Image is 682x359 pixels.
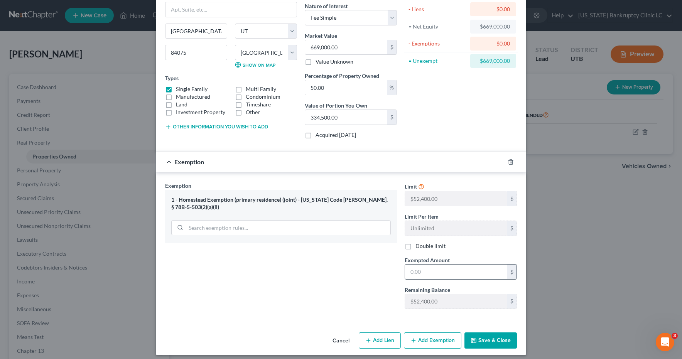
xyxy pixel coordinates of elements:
span: Limit [405,183,417,190]
div: $ [387,110,397,125]
div: $0.00 [476,5,510,13]
div: % [387,80,397,95]
div: - Liens [409,5,467,13]
label: Nature of Interest [305,2,348,10]
div: - Exemptions [409,40,467,47]
div: $669,000.00 [476,57,510,65]
label: Value of Portion You Own [305,101,367,110]
span: Exemption [165,182,191,189]
label: Value Unknown [316,58,353,66]
label: Timeshare [246,101,271,108]
div: $0.00 [476,40,510,47]
input: -- [405,191,507,206]
span: 3 [672,333,678,339]
a: Show on Map [235,62,275,68]
label: Remaining Balance [405,286,450,294]
button: Cancel [326,333,356,349]
button: Other information you wish to add [165,124,268,130]
input: Enter zip... [165,45,227,60]
label: Acquired [DATE] [316,131,356,139]
span: Exemption [174,158,204,165]
iframe: Intercom live chat [656,333,674,351]
input: Search exemption rules... [186,221,390,235]
label: Multi Family [246,85,276,93]
div: = Net Equity [409,23,467,30]
label: Percentage of Property Owned [305,72,379,80]
input: 0.00 [305,80,387,95]
button: Add Exemption [404,332,461,349]
input: Enter city... [165,24,227,39]
input: Apt, Suite, etc... [165,2,297,17]
label: Manufactured [176,93,210,101]
label: Condominium [246,93,280,101]
label: Types [165,74,179,82]
span: Exempted Amount [405,257,450,263]
div: $ [507,221,517,236]
input: 0.00 [305,40,387,55]
label: Limit Per Item [405,212,439,221]
div: 1 - Homestead Exemption (primary residence) (joint) - [US_STATE] Code [PERSON_NAME]. § 78B-5-503(... [171,196,391,211]
label: Investment Property [176,108,225,116]
div: $669,000.00 [476,23,510,30]
input: 0.00 [405,265,507,279]
button: Add Lien [359,332,401,349]
label: Other [246,108,260,116]
button: Save & Close [464,332,517,349]
label: Land [176,101,187,108]
input: -- [405,294,507,309]
label: Single Family [176,85,208,93]
input: -- [405,221,507,236]
label: Double limit [415,242,446,250]
div: $ [507,294,517,309]
div: $ [387,40,397,55]
label: Market Value [305,32,337,40]
div: $ [507,265,517,279]
input: 0.00 [305,110,387,125]
div: = Unexempt [409,57,467,65]
div: $ [507,191,517,206]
